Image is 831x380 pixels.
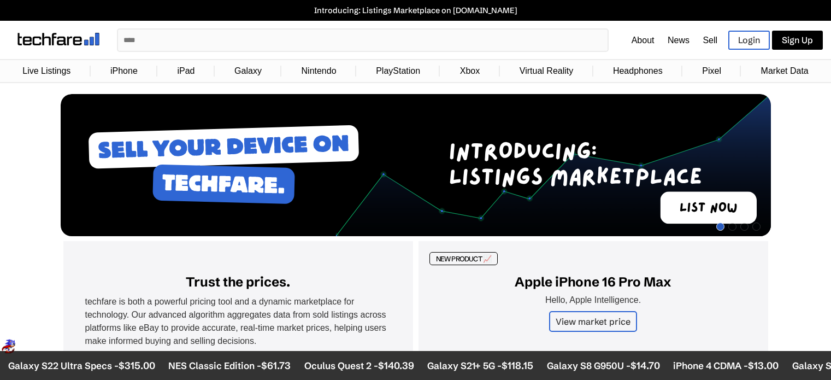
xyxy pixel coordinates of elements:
a: Galaxy [229,61,267,81]
div: NEW PRODUCT 📈 [429,252,498,265]
li: Galaxy S22 Ultra Specs - [8,359,155,372]
span: Go to slide 3 [740,223,749,231]
a: Pixel [697,61,727,81]
a: Login [728,31,770,50]
li: NES Classic Edition - [168,359,291,372]
span: $315.00 [119,359,155,372]
p: techfare is both a powerful pricing tool and a dynamic marketplace for technology. Our advanced a... [85,295,391,348]
a: Xbox [455,61,485,81]
div: 1 / 4 [61,94,771,238]
span: Go to slide 4 [752,223,761,231]
a: Introducing: Listings Marketplace on [DOMAIN_NAME] [5,5,826,15]
a: Sell [703,36,717,45]
li: Galaxy S8 G950U - [547,359,660,372]
li: iPhone 4 CDMA - [673,359,779,372]
span: $61.73 [261,359,291,372]
a: PlayStation [370,61,426,81]
img: techfare logo [17,33,99,45]
span: $13.00 [748,359,779,372]
a: Market Data [756,61,814,81]
span: Go to slide 1 [716,223,724,231]
a: View market price [549,311,637,332]
h2: Trust the prices. [85,274,391,290]
p: Hello, Apple Intelligence. [440,295,746,305]
a: Live Listings [17,61,76,81]
a: About [632,36,655,45]
a: Sign Up [772,31,823,50]
a: News [668,36,689,45]
li: Galaxy S21+ 5G - [427,359,533,372]
h2: Apple iPhone 16 Pro Max [440,274,746,290]
li: Oculus Quest 2 - [304,359,414,372]
a: Virtual Reality [514,61,579,81]
span: $118.15 [502,359,533,372]
span: Go to slide 2 [728,223,736,231]
img: Desktop Image 1 [61,94,771,236]
span: $14.70 [630,359,660,372]
a: Nintendo [296,61,342,81]
a: iPad [172,61,200,81]
span: $140.39 [378,359,414,372]
a: iPhone [105,61,143,81]
a: Headphones [608,61,668,81]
